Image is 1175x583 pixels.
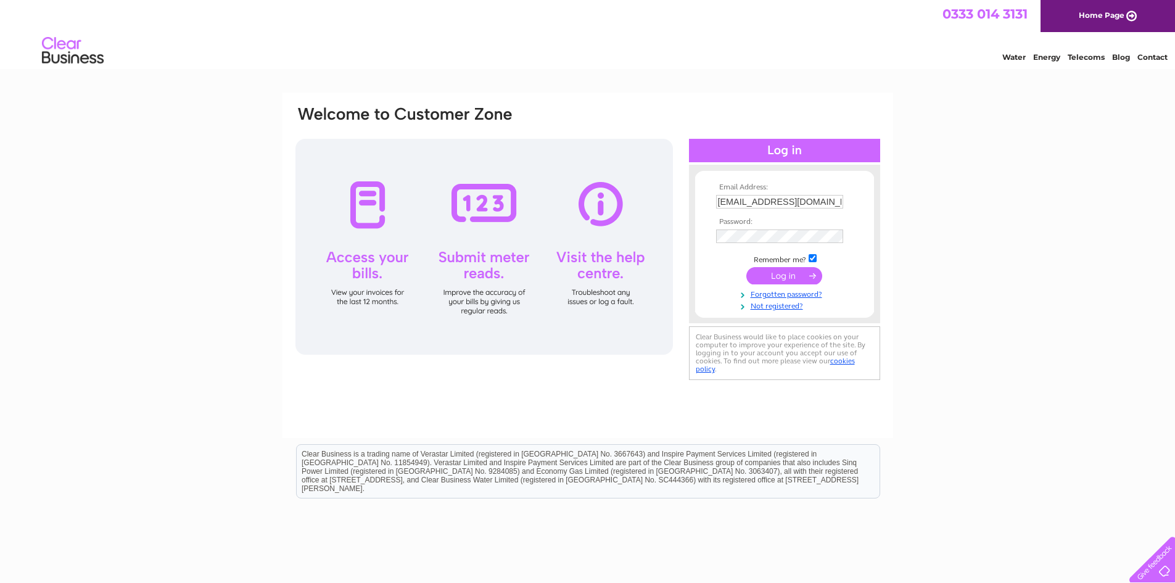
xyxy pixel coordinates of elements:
[716,299,856,311] a: Not registered?
[41,32,104,70] img: logo.png
[713,218,856,226] th: Password:
[1112,52,1130,62] a: Blog
[696,357,855,373] a: cookies policy
[297,7,880,60] div: Clear Business is a trading name of Verastar Limited (registered in [GEOGRAPHIC_DATA] No. 3667643...
[713,183,856,192] th: Email Address:
[689,326,880,380] div: Clear Business would like to place cookies on your computer to improve your experience of the sit...
[1068,52,1105,62] a: Telecoms
[746,267,822,284] input: Submit
[1002,52,1026,62] a: Water
[716,287,856,299] a: Forgotten password?
[1137,52,1168,62] a: Contact
[1033,52,1060,62] a: Energy
[713,252,856,265] td: Remember me?
[942,6,1028,22] a: 0333 014 3131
